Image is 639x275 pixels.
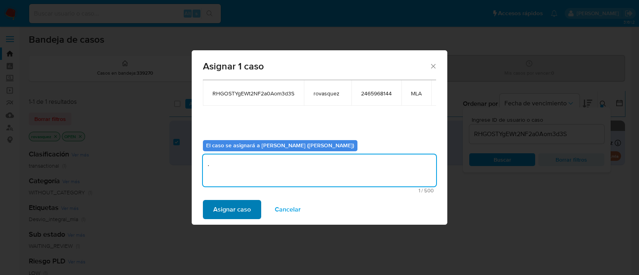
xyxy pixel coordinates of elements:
[203,154,436,186] textarea: .
[314,90,342,97] span: rovasquez
[206,141,354,149] b: El caso se asignará a [PERSON_NAME] ([PERSON_NAME])
[203,61,429,71] span: Asignar 1 caso
[264,200,311,219] button: Cancelar
[192,50,447,225] div: assign-modal
[429,62,437,69] button: Cerrar ventana
[212,90,294,97] span: RHGOSTYgEWt2NF2a0Aom3d3S
[361,90,392,97] span: 2465968144
[275,201,301,218] span: Cancelar
[213,201,251,218] span: Asignar caso
[205,188,434,193] span: Máximo 500 caracteres
[203,200,261,219] button: Asignar caso
[411,90,422,97] span: MLA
